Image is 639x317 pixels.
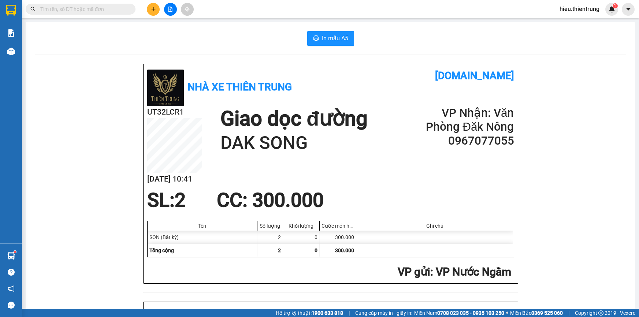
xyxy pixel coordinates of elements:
[220,106,368,131] h1: Giao dọc đường
[147,3,160,16] button: plus
[609,6,615,12] img: icon-new-feature
[398,265,430,278] span: VP gửi
[181,3,194,16] button: aim
[358,223,512,229] div: Ghi chú
[426,106,514,134] h2: VP Nhận: Văn Phòng Đăk Nông
[598,310,603,316] span: copyright
[349,309,350,317] span: |
[8,285,15,292] span: notification
[320,231,356,244] div: 300.000
[315,247,317,253] span: 0
[437,310,504,316] strong: 0708 023 035 - 0935 103 250
[164,3,177,16] button: file-add
[312,310,343,316] strong: 1900 633 818
[285,223,317,229] div: Khối lượng
[276,309,343,317] span: Hỗ trợ kỹ thuật:
[278,247,281,253] span: 2
[7,48,15,55] img: warehouse-icon
[148,231,257,244] div: SON (Bất kỳ)
[7,252,15,260] img: warehouse-icon
[568,309,569,317] span: |
[6,5,16,16] img: logo-vxr
[175,189,186,212] span: 2
[554,4,605,14] span: hieu.thientrung
[147,106,202,118] h2: UT32LCR1
[510,309,563,317] span: Miền Bắc
[426,134,514,148] h2: 0967077055
[283,231,320,244] div: 0
[147,189,175,212] span: SL:
[14,251,16,253] sup: 1
[149,223,255,229] div: Tên
[257,231,283,244] div: 2
[147,173,202,185] h2: [DATE] 10:41
[414,309,504,317] span: Miền Nam
[212,189,328,211] div: CC : 300.000
[8,269,15,276] span: question-circle
[168,7,173,12] span: file-add
[149,247,174,253] span: Tổng cộng
[506,312,508,314] span: ⚪️
[625,6,632,12] span: caret-down
[187,81,292,93] b: Nhà xe Thiên Trung
[322,34,348,43] span: In mẫu A5
[185,7,190,12] span: aim
[30,7,36,12] span: search
[622,3,635,16] button: caret-down
[435,70,514,82] b: [DOMAIN_NAME]
[259,223,281,229] div: Số lượng
[147,70,184,106] img: logo.jpg
[220,131,368,155] h1: DAK SONG
[355,309,412,317] span: Cung cấp máy in - giấy in:
[322,223,354,229] div: Cước món hàng
[151,7,156,12] span: plus
[531,310,563,316] strong: 0369 525 060
[40,5,127,13] input: Tìm tên, số ĐT hoặc mã đơn
[335,247,354,253] span: 300.000
[613,3,618,8] sup: 1
[7,29,15,37] img: solution-icon
[313,35,319,42] span: printer
[307,31,354,46] button: printerIn mẫu A5
[614,3,616,8] span: 1
[147,265,511,280] h2: : VP Nước Ngầm
[8,302,15,309] span: message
